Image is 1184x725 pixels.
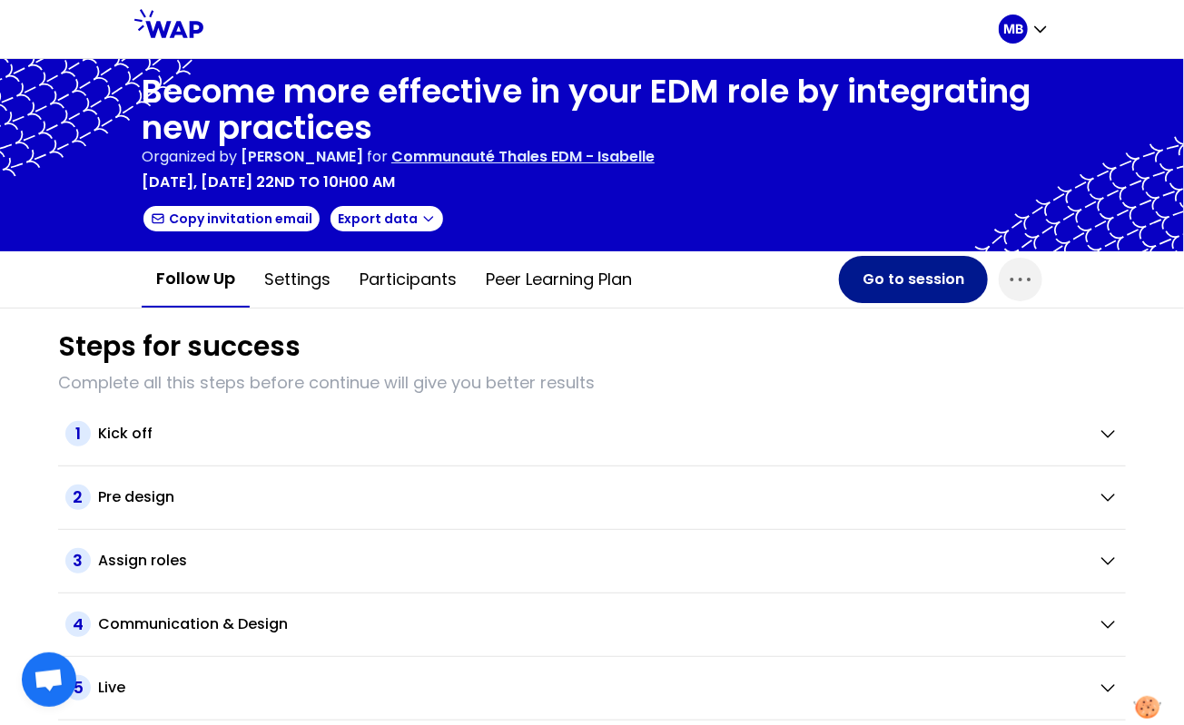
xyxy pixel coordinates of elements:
span: 5 [65,675,91,701]
button: 1Kick off [65,421,1119,446]
button: Follow up [142,251,250,308]
h2: Communication & Design [98,613,288,635]
span: 2 [65,485,91,510]
div: Ouvrir le chat [22,652,76,707]
p: [DATE], [DATE] 22nd to 10h00 am [142,171,395,193]
h2: Live [98,677,125,699]
p: for [367,146,388,168]
h1: Become more effective in your EDM role by integrating new practices [142,73,1042,146]
button: 5Live [65,675,1119,701]
p: Communauté Thales EDM - Isabelle [391,146,655,168]
button: 2Pre design [65,485,1119,510]
button: Participants [345,252,471,307]
button: Export data [329,204,445,233]
h1: Steps for success [58,330,301,363]
p: MB [1003,20,1023,38]
button: Go to session [839,256,988,303]
p: Organized by [142,146,237,168]
button: Peer learning plan [471,252,646,307]
p: Complete all this steps before continue will give you better results [58,370,1126,396]
button: 3Assign roles [65,548,1119,573]
h2: Kick off [98,423,153,445]
h2: Pre design [98,486,174,508]
button: 4Communication & Design [65,612,1119,637]
button: MB [999,15,1050,44]
span: [PERSON_NAME] [241,146,363,167]
span: 1 [65,421,91,446]
span: 4 [65,612,91,637]
span: 3 [65,548,91,573]
button: Settings [250,252,345,307]
button: Copy invitation email [142,204,321,233]
h2: Assign roles [98,550,187,572]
